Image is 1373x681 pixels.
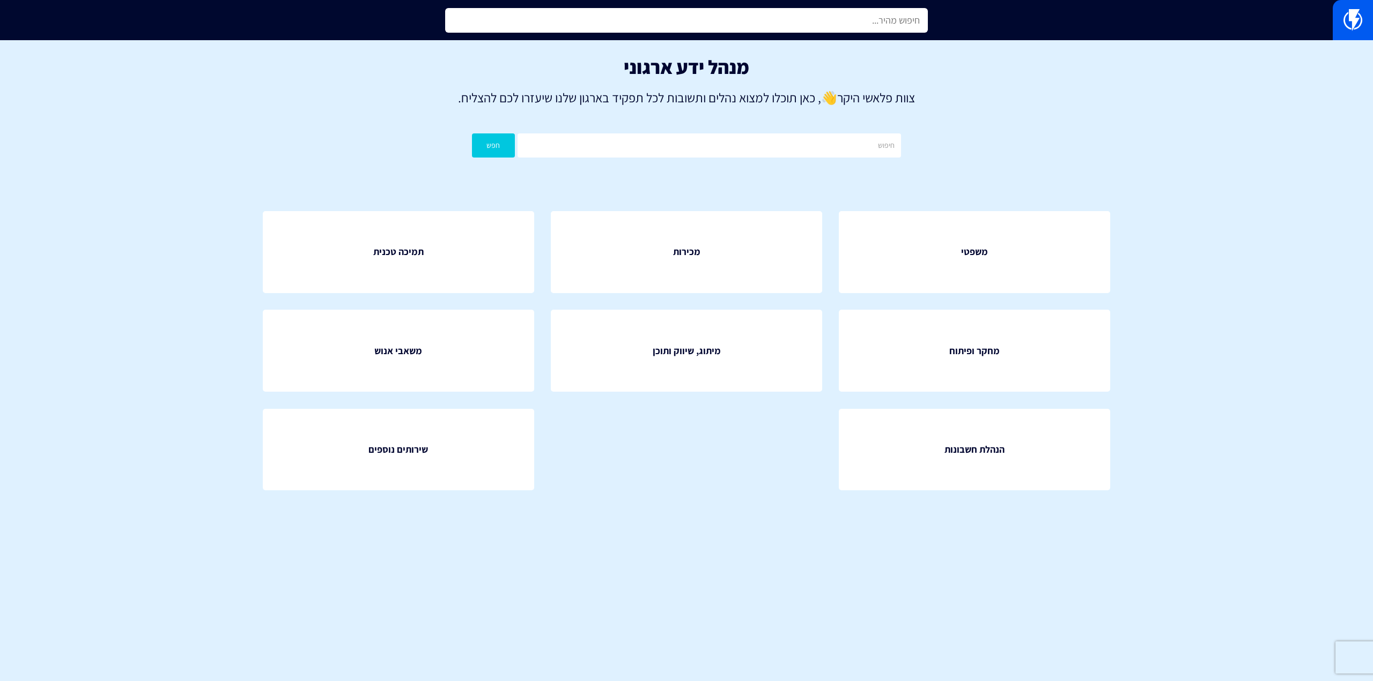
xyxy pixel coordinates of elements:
input: חיפוש [518,133,901,158]
span: משפטי [961,245,988,259]
a: מיתוג, שיווק ותוכן [551,310,822,392]
span: שירותים נוספים [368,443,428,457]
a: תמיכה טכנית [263,211,534,293]
a: משאבי אנוש [263,310,534,392]
span: מכירות [673,245,700,259]
span: הנהלת חשבונות [944,443,1005,457]
a: מחקר ופיתוח [839,310,1110,392]
a: הנהלת חשבונות [839,409,1110,491]
span: משאבי אנוש [374,344,422,358]
span: מחקר ופיתוח [949,344,1000,358]
button: חפש [472,133,515,158]
strong: 👋 [821,89,837,106]
span: תמיכה טכנית [373,245,424,259]
h1: מנהל ידע ארגוני [16,56,1357,78]
a: משפטי [839,211,1110,293]
a: שירותים נוספים [263,409,534,491]
span: מיתוג, שיווק ותוכן [653,344,721,358]
p: צוות פלאשי היקר , כאן תוכלו למצוא נהלים ותשובות לכל תפקיד בארגון שלנו שיעזרו לכם להצליח. [16,88,1357,107]
a: מכירות [551,211,822,293]
input: חיפוש מהיר... [445,8,928,33]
